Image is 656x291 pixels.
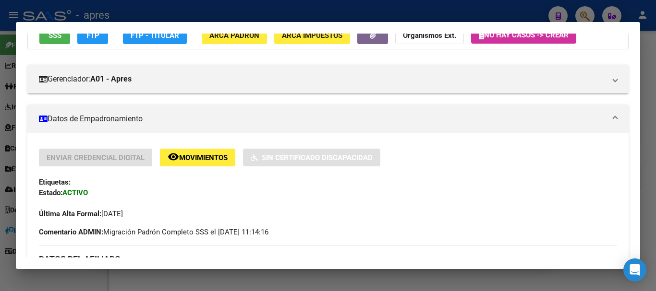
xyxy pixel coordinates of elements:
strong: Estado: [39,188,62,197]
button: FTP - Titular [123,26,187,44]
span: Migración Padrón Completo SSS el [DATE] 11:14:16 [39,227,268,237]
span: ARCA Impuestos [282,31,342,40]
button: Enviar Credencial Digital [39,149,152,166]
mat-icon: remove_red_eye [168,151,179,163]
button: SSS [39,26,70,44]
span: SSS [49,31,61,40]
button: FTP [77,26,108,44]
span: Enviar Credencial Digital [47,153,145,162]
mat-panel-title: Gerenciador: [39,73,606,85]
span: ARCA Padrón [209,31,259,40]
h3: DATOS DEL AFILIADO [39,254,617,264]
div: Open Intercom Messenger [623,258,646,281]
mat-panel-title: Datos de Empadronamiento [39,113,606,125]
span: FTP - Titular [131,31,179,40]
span: Sin Certificado Discapacidad [262,153,373,162]
span: [DATE] [39,210,123,218]
strong: Organismos Ext. [403,31,456,40]
strong: A01 - Apres [90,73,132,85]
button: ARCA Impuestos [274,26,350,44]
strong: Comentario ADMIN: [39,228,103,236]
button: Sin Certificado Discapacidad [243,149,380,166]
button: ARCA Padrón [202,26,267,44]
mat-expansion-panel-header: Gerenciador:A01 - Apres [27,65,629,93]
mat-expansion-panel-header: Datos de Empadronamiento [27,105,629,133]
span: No hay casos -> Crear [479,31,569,39]
strong: ACTIVO [62,188,88,197]
strong: Etiquetas: [39,178,71,186]
span: FTP [86,31,99,40]
button: Movimientos [160,149,235,166]
span: Movimientos [179,153,228,162]
strong: Última Alta Formal: [39,210,101,218]
button: No hay casos -> Crear [471,26,576,44]
button: Organismos Ext. [395,26,464,44]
